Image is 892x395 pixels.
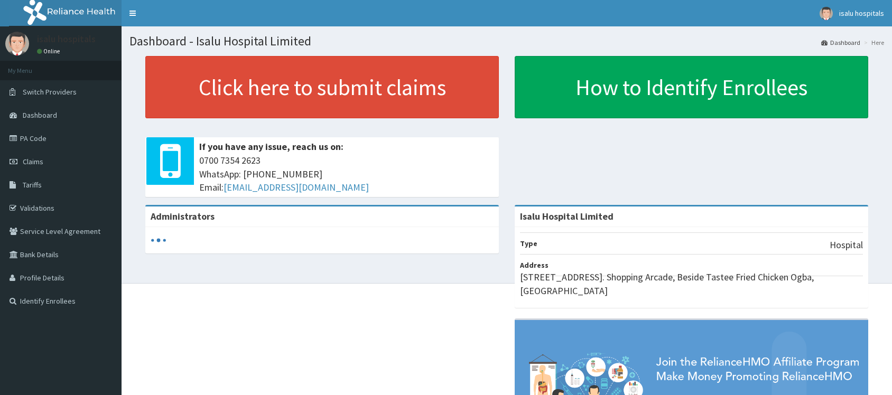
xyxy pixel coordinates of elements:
[520,260,549,270] b: Address
[821,38,860,47] a: Dashboard
[839,8,884,18] span: isalu hospitals
[830,238,863,252] p: Hospital
[23,180,42,190] span: Tariffs
[199,154,494,194] span: 0700 7354 2623 WhatsApp: [PHONE_NUMBER] Email:
[129,34,884,48] h1: Dashboard - Isalu Hospital Limited
[37,48,62,55] a: Online
[224,181,369,193] a: [EMAIL_ADDRESS][DOMAIN_NAME]
[37,34,96,44] p: isalu hospitals
[23,157,43,166] span: Claims
[151,210,215,222] b: Administrators
[145,56,499,118] a: Click here to submit claims
[520,210,614,222] strong: Isalu Hospital Limited
[520,270,863,297] p: [STREET_ADDRESS]. Shopping Arcade, Beside Tastee Fried Chicken Ogba, [GEOGRAPHIC_DATA]
[5,32,29,55] img: User Image
[151,232,166,248] svg: audio-loading
[23,87,77,97] span: Switch Providers
[520,239,537,248] b: Type
[515,56,868,118] a: How to Identify Enrollees
[820,7,833,20] img: User Image
[861,38,884,47] li: Here
[23,110,57,120] span: Dashboard
[199,140,343,153] b: If you have any issue, reach us on:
